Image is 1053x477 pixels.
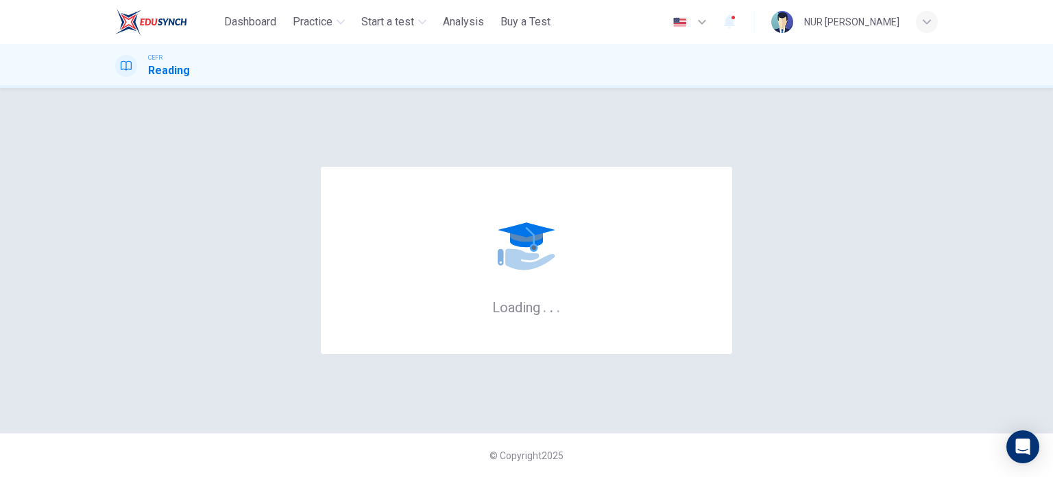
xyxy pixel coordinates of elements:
[804,14,899,30] div: NUR [PERSON_NAME]
[489,450,564,461] span: © Copyright 2025
[1006,430,1039,463] div: Open Intercom Messenger
[224,14,276,30] span: Dashboard
[443,14,484,30] span: Analysis
[671,17,688,27] img: en
[542,294,547,317] h6: .
[556,294,561,317] h6: .
[219,10,282,34] button: Dashboard
[549,294,554,317] h6: .
[771,11,793,33] img: Profile picture
[148,62,190,79] h1: Reading
[437,10,489,34] button: Analysis
[287,10,350,34] button: Practice
[361,14,414,30] span: Start a test
[293,14,332,30] span: Practice
[356,10,432,34] button: Start a test
[492,298,561,316] h6: Loading
[115,8,187,36] img: ELTC logo
[148,53,162,62] span: CEFR
[115,8,219,36] a: ELTC logo
[500,14,550,30] span: Buy a Test
[495,10,556,34] button: Buy a Test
